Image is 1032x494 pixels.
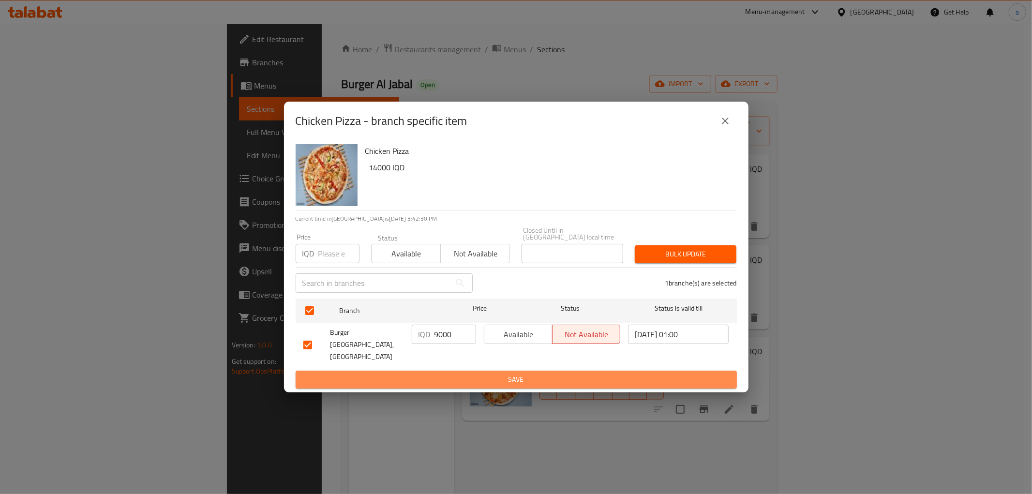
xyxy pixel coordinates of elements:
button: Not available [440,244,510,263]
span: Bulk update [643,248,729,260]
input: Search in branches [296,273,450,293]
button: Save [296,371,737,389]
span: Save [303,374,729,386]
h6: 14000 IQD [369,161,729,174]
h2: Chicken Pizza - branch specific item [296,113,467,129]
span: Available [488,328,549,342]
button: Bulk update [635,245,736,263]
button: Not available [552,325,621,344]
p: IQD [302,248,314,259]
button: Available [371,244,441,263]
span: Not available [445,247,506,261]
span: Price [448,302,512,314]
button: close [714,109,737,133]
input: Please enter price [434,325,476,344]
span: Status is valid till [628,302,729,314]
p: 1 branche(s) are selected [665,278,737,288]
p: IQD [419,329,431,340]
span: Burger [GEOGRAPHIC_DATA], [GEOGRAPHIC_DATA] [330,327,404,363]
p: Current time in [GEOGRAPHIC_DATA] is [DATE] 3:42:30 PM [296,214,737,223]
span: Branch [339,305,440,317]
span: Status [520,302,620,314]
input: Please enter price [318,244,359,263]
button: Available [484,325,553,344]
span: Not available [556,328,617,342]
span: Available [375,247,437,261]
img: Chicken Pizza [296,144,358,206]
h6: Chicken Pizza [365,144,729,158]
